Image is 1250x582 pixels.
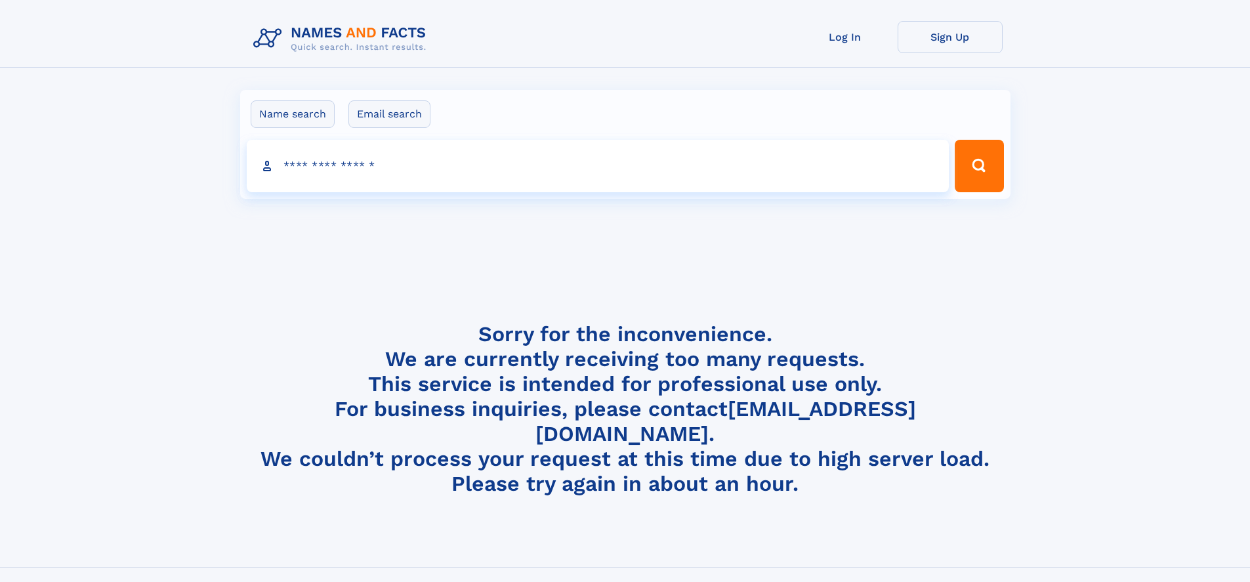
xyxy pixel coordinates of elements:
[251,100,335,128] label: Name search
[955,140,1003,192] button: Search Button
[898,21,1003,53] a: Sign Up
[248,21,437,56] img: Logo Names and Facts
[793,21,898,53] a: Log In
[248,322,1003,497] h4: Sorry for the inconvenience. We are currently receiving too many requests. This service is intend...
[247,140,949,192] input: search input
[535,396,916,446] a: [EMAIL_ADDRESS][DOMAIN_NAME]
[348,100,430,128] label: Email search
